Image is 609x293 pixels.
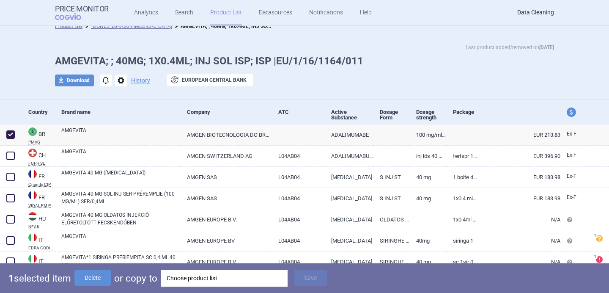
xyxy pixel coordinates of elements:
[410,167,446,188] a: 40 mg
[373,230,410,251] a: SIRINGHE PRERIEMPITE/[PERSON_NAME] + [PERSON_NAME]
[477,252,560,272] a: N/A
[447,209,477,230] a: 1x0.4ml előretöltött fecskendőben üveg
[325,124,373,145] a: ADALIMUMABE
[477,124,560,145] a: EUR 213.83
[477,230,560,251] a: N/A
[22,169,55,187] a: FRFRCnamts CIP
[28,212,37,221] img: Hungary
[410,124,446,145] a: 100 MG/ML SOL INJ CT SER PREENC VD TRANS X 0,4 ML ACOPLADA EM CAN APLIC
[596,235,606,242] a: ?
[55,5,109,21] a: Price MonitorCOGVIO
[181,146,272,166] a: AMGEN SWITZERLAND AG
[539,44,554,50] strong: [DATE]
[410,252,446,272] a: 40 mg
[272,209,324,230] a: L04AB04
[325,252,373,272] a: [MEDICAL_DATA]
[596,256,606,263] a: ?
[272,146,324,166] a: L04AB04
[325,209,373,230] a: [MEDICAL_DATA]
[272,188,324,209] a: L04AB04
[325,230,373,251] a: [MEDICAL_DATA]
[167,74,253,86] button: European Central Bank
[447,188,477,209] a: 1x0.4 millilitre
[373,209,410,230] a: OLDATOS INJEKCIÓ ELŐRETÖLTÖTT FECSKENDŐBEN
[55,5,109,13] strong: Price Monitor
[28,149,37,157] img: Switzerland
[373,188,410,209] a: S INJ ST
[447,252,477,272] a: SC 1SIR 0,4ML 40MG
[325,167,373,188] a: [MEDICAL_DATA]
[567,173,576,179] span: Ex-factory price
[181,230,272,251] a: AMGEN EUROPE BV
[477,188,560,209] a: EUR 183.98
[22,232,55,250] a: ITITEDRA CODIFA
[278,102,324,122] div: ATC
[8,273,14,284] strong: 1
[560,191,592,204] a: Ex-F
[28,161,55,166] abbr: FOPH SL — List of medical products provided by Swiss Federal Office of Public Health (FOPH).
[410,188,446,209] a: 40 mg
[272,252,324,272] a: L04AB04
[380,102,410,128] div: Dosage Form
[8,270,71,287] p: selected item
[114,270,157,287] p: or copy to
[61,232,181,248] a: AMGEVITA
[28,204,55,208] abbr: VIDAL FM PRIX — List of medicinal products published by VIDAL France - retail price.
[331,102,373,128] div: Active Substance
[567,131,576,137] span: Ex-factory price
[28,170,37,178] img: France
[560,149,592,162] a: Ex-F
[181,209,272,230] a: AMGEN EUROPE B.V.
[477,167,560,188] a: EUR 183.98
[410,230,446,251] a: 40MG
[477,209,560,230] a: N/A
[161,270,288,287] div: Choose product list
[82,22,172,30] li: _DONE5_L04AB04 ADALIMUMAB
[28,233,37,242] img: Italy
[373,167,410,188] a: S INJ ST
[61,169,181,184] a: AMGEVITA 40 MG ([MEDICAL_DATA])
[61,254,181,269] a: AMGEVITA*1 SIRINGA PRERIEMPITA SC 0,4 ML 40 MG
[61,127,181,142] a: AMGEVITA
[272,167,324,188] a: L04AB04
[181,124,272,145] a: AMGEN BIOTECNOLOGIA DO BRASIL LTDA.
[22,211,55,229] a: HUHUNEAK
[55,75,94,86] button: Download
[181,188,272,209] a: AMGEN SAS
[28,246,55,250] abbr: EDRA CODIFA — Information system on drugs and health products published by Edra LSWR S.p.A.
[61,190,181,205] a: AMGEVITA 40 MG SOL INJ SER PRÉREMPLIE (100 MG/ML) SER/0,4ML
[466,43,554,52] p: Last product added/removed on
[325,146,373,166] a: ADALIMUMABUM
[567,194,576,200] span: Ex-factory price
[447,146,477,166] a: Fertspr 1 Stk
[181,22,335,30] strong: AMGEVITA; ; 40MG; 1X0.4ML; INJ SOL ISP; ISP |EU/1/16/1164/011
[167,270,282,287] div: Choose product list
[22,148,55,166] a: CHCHFOPH SL
[560,170,592,183] a: Ex-F
[55,22,82,30] li: Product List
[22,127,55,144] a: BRBRPMVG
[61,148,181,163] a: AMGEVITA
[55,13,93,20] span: COGVIO
[567,152,576,158] span: Ex-factory price
[28,182,55,187] abbr: Cnamts CIP — Database of National Insurance Fund for Salaried Worker (code CIP), France.
[181,252,272,272] a: AMGEN EUROPE B.V.
[172,22,274,30] li: AMGEVITA; ; 40MG; 1X0.4ML; INJ SOL ISP; ISP |EU/1/16/1164/011
[294,270,327,286] button: Save
[61,102,181,122] div: Brand name
[55,55,554,67] h1: AMGEVITA; ; 40MG; 1X0.4ML; INJ SOL ISP; ISP |EU/1/16/1164/011
[22,254,55,271] a: ITITFarmadati
[28,140,55,144] abbr: PMVG — Maximum sales prices to the government used as a reference only for purposes by judicial d...
[181,167,272,188] a: AMGEN SAS
[477,146,560,166] a: EUR 396.90
[272,230,324,251] a: L04AB04
[74,270,111,286] button: Delete
[593,254,598,260] span: ?
[22,190,55,208] a: FRFRVIDAL FM PRIX
[55,23,82,29] a: Product List
[28,102,55,122] div: Country
[447,167,477,188] a: 1 BOITE DE 1, 0,4 ML EN SERINGUE PRÉREMPLIE, SOLUTION INJECTABLE
[373,252,410,272] a: SIRINGHE PRERIEMPITE/[PERSON_NAME] + [PERSON_NAME]
[560,128,592,141] a: Ex-F
[453,102,477,122] div: Package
